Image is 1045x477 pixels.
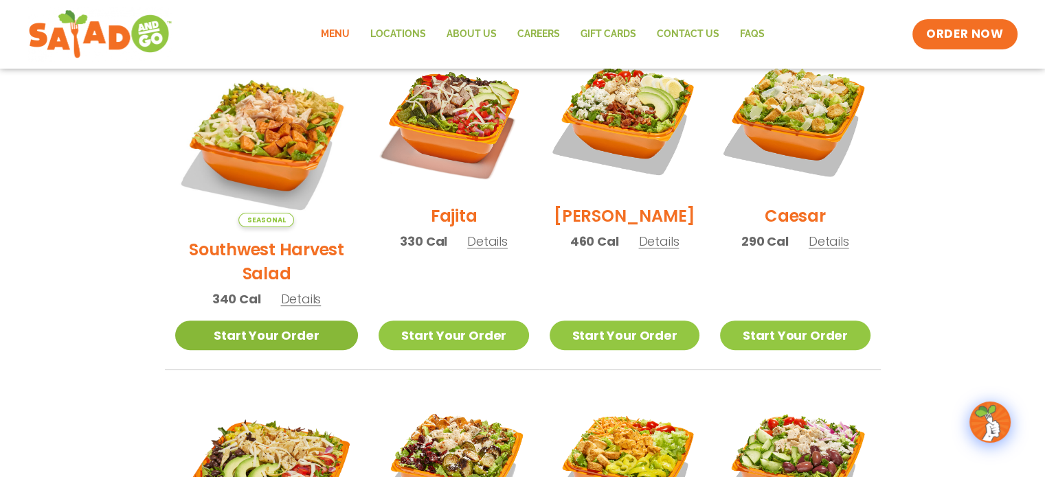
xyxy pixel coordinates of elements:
[550,44,699,194] img: Product photo for Cobb Salad
[175,321,359,350] a: Start Your Order
[554,204,695,228] h2: [PERSON_NAME]
[212,290,261,308] span: 340 Cal
[360,19,436,50] a: Locations
[175,237,359,286] h2: Southwest Harvest Salad
[467,233,508,250] span: Details
[647,19,730,50] a: Contact Us
[379,44,528,194] img: Product photo for Fajita Salad
[720,44,870,194] img: Product photo for Caesar Salad
[431,204,477,228] h2: Fajita
[741,232,789,251] span: 290 Cal
[507,19,570,50] a: Careers
[570,232,619,251] span: 460 Cal
[570,19,647,50] a: GIFT CARDS
[809,233,849,250] span: Details
[638,233,679,250] span: Details
[730,19,775,50] a: FAQs
[912,19,1017,49] a: ORDER NOW
[238,213,294,227] span: Seasonal
[765,204,826,228] h2: Caesar
[280,290,321,307] span: Details
[311,19,360,50] a: Menu
[436,19,507,50] a: About Us
[175,44,359,227] img: Product photo for Southwest Harvest Salad
[311,19,775,50] nav: Menu
[400,232,447,251] span: 330 Cal
[550,321,699,350] a: Start Your Order
[379,321,528,350] a: Start Your Order
[28,7,173,62] img: new-SAG-logo-768×292
[926,26,1003,43] span: ORDER NOW
[720,321,870,350] a: Start Your Order
[971,403,1009,441] img: wpChatIcon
